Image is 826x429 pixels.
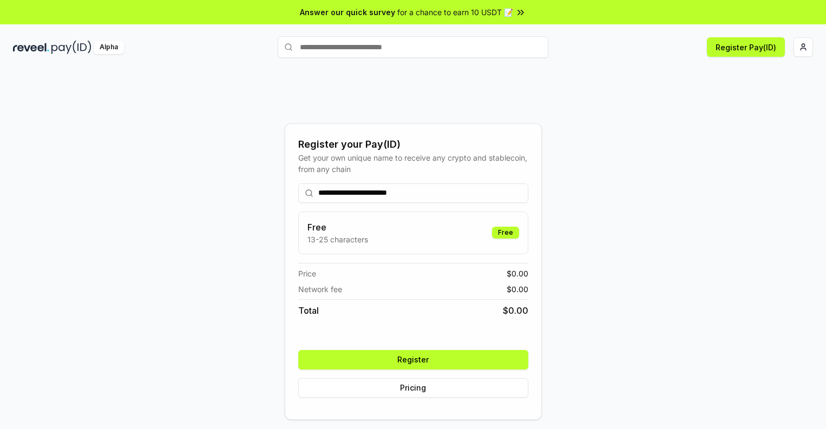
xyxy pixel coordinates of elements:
[298,304,319,317] span: Total
[13,41,49,54] img: reveel_dark
[503,304,528,317] span: $ 0.00
[300,6,395,18] span: Answer our quick survey
[298,350,528,369] button: Register
[707,37,785,57] button: Register Pay(ID)
[298,152,528,175] div: Get your own unique name to receive any crypto and stablecoin, from any chain
[94,41,124,54] div: Alpha
[307,221,368,234] h3: Free
[507,283,528,295] span: $ 0.00
[298,268,316,279] span: Price
[51,41,91,54] img: pay_id
[307,234,368,245] p: 13-25 characters
[492,227,519,239] div: Free
[507,268,528,279] span: $ 0.00
[397,6,513,18] span: for a chance to earn 10 USDT 📝
[298,283,342,295] span: Network fee
[298,378,528,398] button: Pricing
[298,137,528,152] div: Register your Pay(ID)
